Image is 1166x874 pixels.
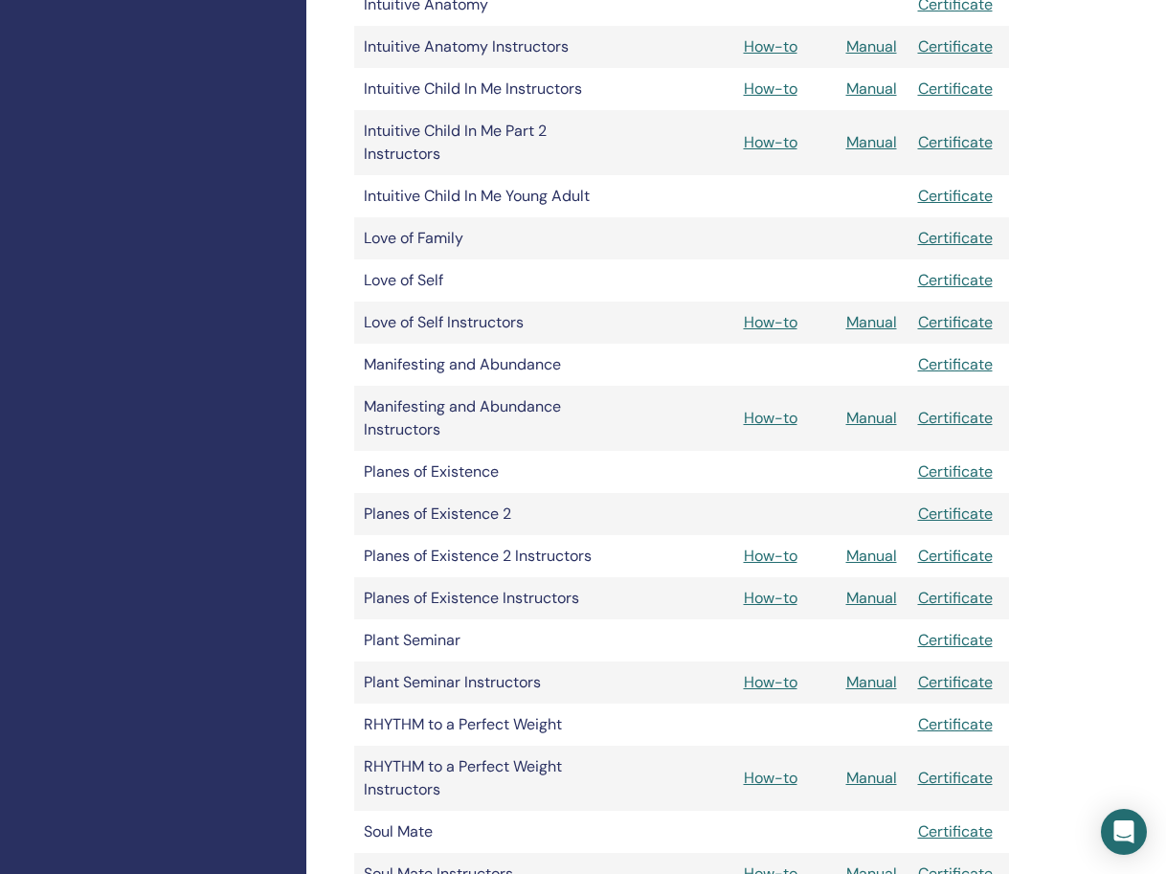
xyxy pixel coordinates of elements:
[918,821,993,841] a: Certificate
[744,312,797,332] a: How-to
[918,461,993,482] a: Certificate
[918,78,993,99] a: Certificate
[354,661,630,704] td: Plant Seminar Instructors
[918,312,993,332] a: Certificate
[354,259,630,302] td: Love of Self
[846,36,897,56] a: Manual
[354,577,630,619] td: Planes of Existence Instructors
[354,451,630,493] td: Planes of Existence
[354,619,630,661] td: Plant Seminar
[846,546,897,566] a: Manual
[846,132,897,152] a: Manual
[918,504,993,524] a: Certificate
[744,408,797,428] a: How-to
[354,302,630,344] td: Love of Self Instructors
[846,768,897,788] a: Manual
[354,535,630,577] td: Planes of Existence 2 Instructors
[354,68,630,110] td: Intuitive Child In Me Instructors
[918,132,993,152] a: Certificate
[918,270,993,290] a: Certificate
[354,175,630,217] td: Intuitive Child In Me Young Adult
[846,672,897,692] a: Manual
[846,588,897,608] a: Manual
[918,630,993,650] a: Certificate
[354,344,630,386] td: Manifesting and Abundance
[354,26,630,68] td: Intuitive Anatomy Instructors
[918,354,993,374] a: Certificate
[918,714,993,734] a: Certificate
[744,546,797,566] a: How-to
[1101,809,1147,855] div: Open Intercom Messenger
[354,110,630,175] td: Intuitive Child In Me Part 2 Instructors
[354,704,630,746] td: RHYTHM to a Perfect Weight
[846,408,897,428] a: Manual
[744,36,797,56] a: How-to
[846,312,897,332] a: Manual
[354,493,630,535] td: Planes of Existence 2
[918,768,993,788] a: Certificate
[744,672,797,692] a: How-to
[918,186,993,206] a: Certificate
[744,132,797,152] a: How-to
[918,672,993,692] a: Certificate
[918,546,993,566] a: Certificate
[744,78,797,99] a: How-to
[744,588,797,608] a: How-to
[744,768,797,788] a: How-to
[918,408,993,428] a: Certificate
[918,228,993,248] a: Certificate
[846,78,897,99] a: Manual
[918,36,993,56] a: Certificate
[354,217,630,259] td: Love of Family
[354,746,630,811] td: RHYTHM to a Perfect Weight Instructors
[354,811,630,853] td: Soul Mate
[918,588,993,608] a: Certificate
[354,386,630,451] td: Manifesting and Abundance Instructors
